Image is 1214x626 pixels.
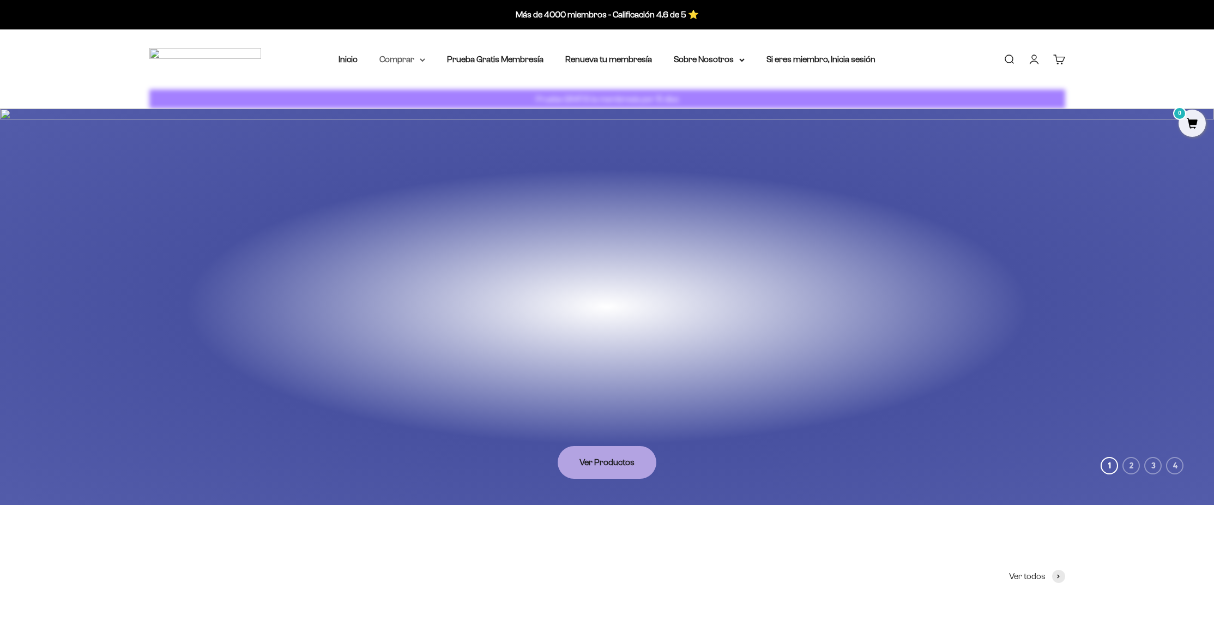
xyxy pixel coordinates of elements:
a: Ver Productos [558,446,656,479]
span: Ver todos [1009,569,1046,583]
button: 2 [1122,457,1140,474]
summary: Sobre Nosotros [674,52,745,67]
mark: 0 [1173,107,1186,120]
a: Más de 4000 miembros - Calificación 4.6 de 5 ⭐️ [516,10,699,19]
a: Prueba Gratis Membresía [447,55,543,64]
a: 0 [1179,118,1206,130]
a: Si eres miembro, Inicia sesión [766,55,875,64]
button: 3 [1144,457,1162,474]
button: 4 [1166,457,1183,474]
summary: Comprar [379,52,425,67]
a: Renueva tu membresía [565,55,652,64]
p: Prueba GRATIS la membresía por 15 días [533,92,681,106]
button: 1 [1101,457,1118,474]
a: Ver todos [1009,569,1065,583]
a: Inicio [339,55,358,64]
